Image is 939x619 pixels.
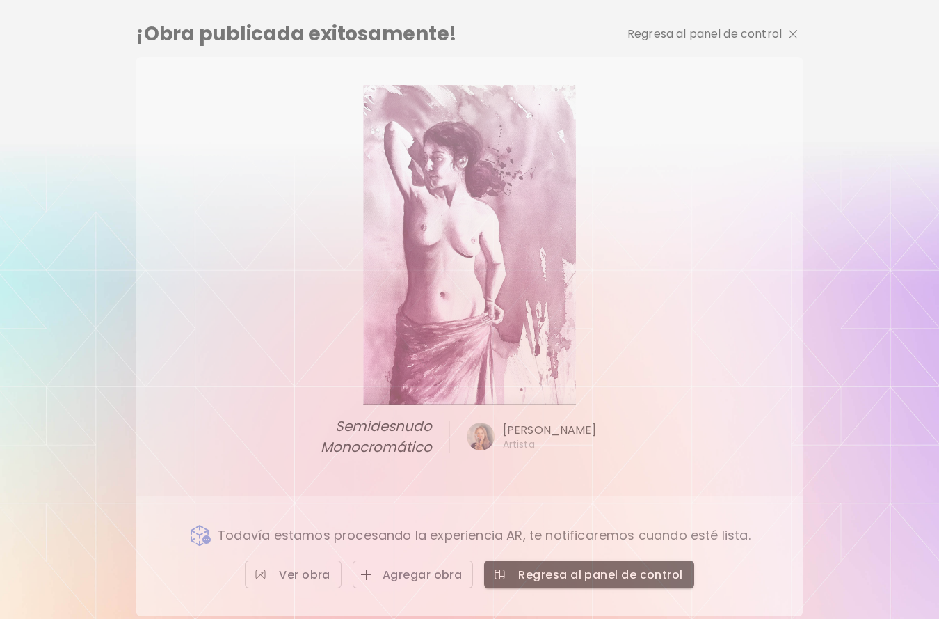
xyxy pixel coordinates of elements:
[503,423,597,438] h6: [PERSON_NAME]
[503,438,535,450] h6: Artista
[282,416,432,457] span: Semidesnudo Monocromático
[218,528,751,543] p: Todavía estamos procesando la experiencia AR, te notificaremos cuando esté lista.
[484,561,693,588] button: Regresa al panel de control
[495,567,682,582] span: Regresa al panel de control
[364,567,463,582] span: Agregar obra
[245,561,342,588] a: Ver obra
[363,85,577,405] img: large.webp
[353,561,474,588] button: Agregar obra
[256,567,330,582] span: Ver obra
